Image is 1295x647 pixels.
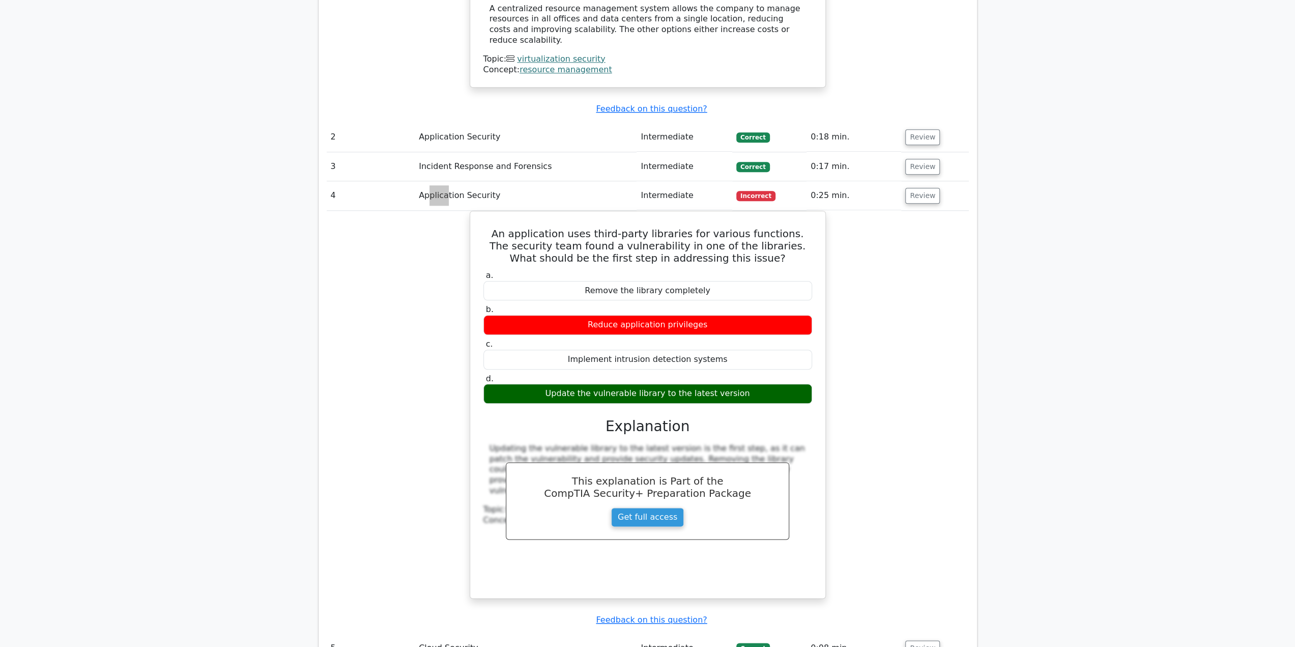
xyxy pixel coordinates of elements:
span: b. [486,304,494,314]
div: Update the vulnerable library to the latest version [483,384,812,404]
span: Correct [736,162,769,172]
div: Concept: [483,65,812,75]
span: a. [486,270,494,280]
span: Correct [736,132,769,143]
a: Feedback on this question? [596,104,707,114]
a: resource management [520,65,612,74]
td: 4 [327,181,415,210]
a: Get full access [611,508,684,527]
a: Feedback on this question? [596,615,707,625]
a: virtualization security [517,54,605,64]
td: Application Security [415,181,637,210]
td: 0:17 min. [807,152,901,181]
td: 2 [327,123,415,152]
td: 0:18 min. [807,123,901,152]
button: Review [905,188,940,204]
td: 3 [327,152,415,181]
div: Reduce application privileges [483,315,812,335]
div: Implement intrusion detection systems [483,350,812,370]
div: Concept: [483,515,812,526]
span: d. [486,374,494,383]
td: Application Security [415,123,637,152]
div: Remove the library completely [483,281,812,301]
td: 0:25 min. [807,181,901,210]
div: Topic: [483,54,812,65]
td: Intermediate [637,123,732,152]
td: Intermediate [637,181,732,210]
button: Review [905,159,940,175]
td: Incident Response and Forensics [415,152,637,181]
td: Intermediate [637,152,732,181]
span: Incorrect [736,191,775,201]
div: A centralized resource management system allows the company to manage resources in all offices an... [490,4,806,46]
div: Updating the vulnerable library to the latest version is the first step, as it can patch the vuln... [490,443,806,496]
h3: Explanation [490,418,806,435]
div: Topic: [483,504,812,515]
span: c. [486,339,493,349]
h5: An application uses third-party libraries for various functions. The security team found a vulner... [482,228,813,264]
button: Review [905,129,940,145]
